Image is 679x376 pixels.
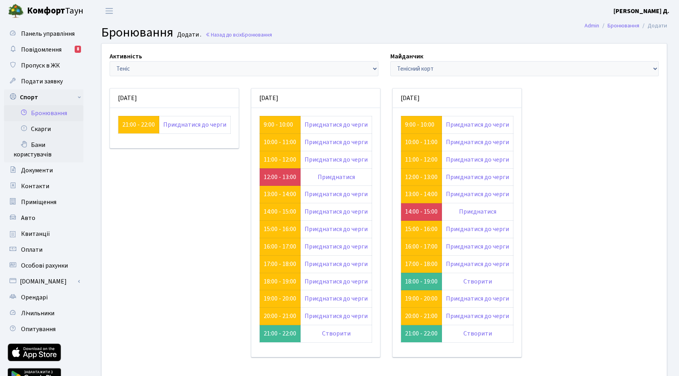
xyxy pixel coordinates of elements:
[21,309,54,318] span: Лічильники
[463,329,492,338] a: Створити
[405,260,438,268] a: 17:00 - 18:00
[305,312,368,320] a: Приєднатися до черги
[264,260,296,268] a: 17:00 - 18:00
[75,46,81,53] div: 8
[4,194,83,210] a: Приміщення
[4,305,83,321] a: Лічильники
[459,207,496,216] a: Приєднатися
[4,242,83,258] a: Оплати
[405,312,438,320] a: 20:00 - 21:00
[21,198,56,206] span: Приміщення
[21,29,75,38] span: Панель управління
[163,120,226,129] a: Приєднатися до черги
[318,173,355,181] a: Приєднатися
[405,138,438,147] a: 10:00 - 11:00
[101,23,173,42] span: Бронювання
[446,138,509,147] a: Приєднатися до черги
[264,190,296,199] a: 13:00 - 14:00
[405,120,434,129] a: 9:00 - 10:00
[305,155,368,164] a: Приєднатися до черги
[21,325,56,334] span: Опитування
[21,45,62,54] span: Повідомлення
[305,294,368,303] a: Приєднатися до черги
[4,210,83,226] a: Авто
[21,214,35,222] span: Авто
[21,166,53,175] span: Документи
[446,242,509,251] a: Приєднатися до черги
[405,242,438,251] a: 16:00 - 17:00
[446,190,509,199] a: Приєднатися до черги
[21,61,60,70] span: Пропуск в ЖК
[405,294,438,303] a: 19:00 - 20:00
[305,190,368,199] a: Приєднатися до черги
[264,207,296,216] a: 14:00 - 15:00
[446,155,509,164] a: Приєднатися до черги
[305,120,368,129] a: Приєднатися до черги
[21,245,42,254] span: Оплати
[405,207,438,216] a: 14:00 - 15:00
[242,31,272,39] span: Бронювання
[27,4,65,17] b: Комфорт
[322,329,351,338] a: Створити
[4,89,83,105] a: Спорт
[305,260,368,268] a: Приєднатися до черги
[27,4,83,18] span: Таун
[446,120,509,129] a: Приєднатися до черги
[305,225,368,233] a: Приєднатися до черги
[4,258,83,274] a: Особові рахунки
[446,260,509,268] a: Приєднатися до черги
[176,31,201,39] small: Додати .
[401,273,442,290] td: 18:00 - 19:00
[446,225,509,233] a: Приєднатися до черги
[393,89,521,108] div: [DATE]
[390,52,423,61] label: Майданчик
[264,120,293,129] a: 9:00 - 10:00
[264,242,296,251] a: 16:00 - 17:00
[613,6,669,16] a: [PERSON_NAME] Д.
[305,242,368,251] a: Приєднатися до черги
[264,294,296,303] a: 19:00 - 20:00
[4,162,83,178] a: Документи
[613,7,669,15] b: [PERSON_NAME] Д.
[4,121,83,137] a: Скарги
[4,274,83,289] a: [DOMAIN_NAME]
[264,173,296,181] a: 12:00 - 13:00
[573,17,679,34] nav: breadcrumb
[110,89,239,108] div: [DATE]
[4,321,83,337] a: Опитування
[446,312,509,320] a: Приєднатися до черги
[21,182,49,191] span: Контакти
[463,277,492,286] a: Створити
[405,155,438,164] a: 11:00 - 12:00
[401,325,442,343] td: 21:00 - 22:00
[264,312,296,320] a: 20:00 - 21:00
[21,293,48,302] span: Орендарі
[264,155,296,164] a: 11:00 - 12:00
[4,178,83,194] a: Контакти
[305,138,368,147] a: Приєднатися до черги
[8,3,24,19] img: logo.png
[305,207,368,216] a: Приєднатися до черги
[639,21,667,30] li: Додати
[99,4,119,17] button: Переключити навігацію
[4,289,83,305] a: Орендарі
[405,190,438,199] a: 13:00 - 14:00
[110,52,142,61] label: Активність
[122,120,155,129] a: 21:00 - 22:00
[4,42,83,58] a: Повідомлення8
[4,73,83,89] a: Подати заявку
[4,226,83,242] a: Квитанції
[4,137,83,162] a: Бани користувачів
[21,261,68,270] span: Особові рахунки
[264,277,296,286] a: 18:00 - 19:00
[21,77,63,86] span: Подати заявку
[4,58,83,73] a: Пропуск в ЖК
[405,225,438,233] a: 15:00 - 16:00
[405,173,438,181] a: 12:00 - 13:00
[584,21,599,30] a: Admin
[21,229,50,238] span: Квитанції
[446,294,509,303] a: Приєднатися до черги
[305,277,368,286] a: Приєднатися до черги
[264,225,296,233] a: 15:00 - 16:00
[205,31,272,39] a: Назад до всіхБронювання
